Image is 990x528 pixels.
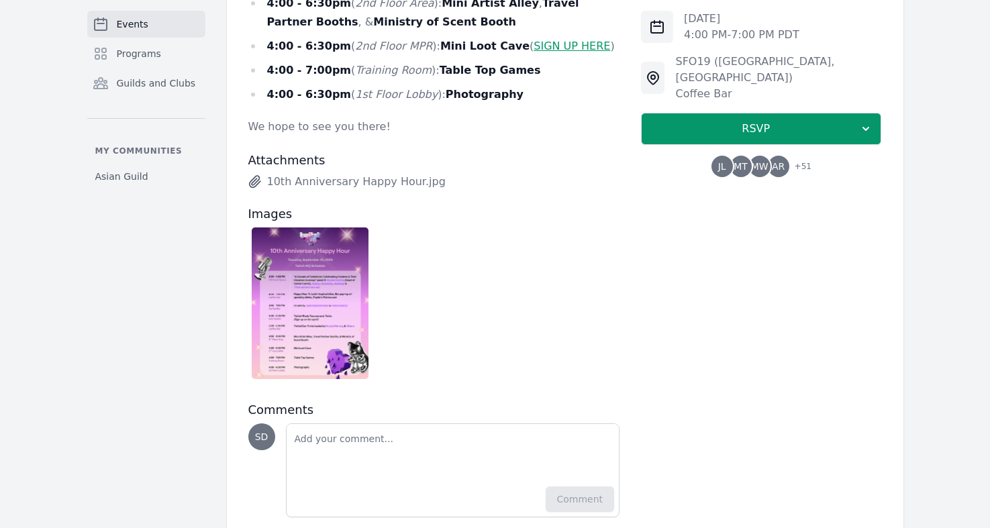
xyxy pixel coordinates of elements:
li: ( ): [248,61,620,80]
span: JL [718,162,726,171]
strong: 4:00 - 6:30pm [267,88,352,101]
div: SFO19 ([GEOGRAPHIC_DATA], [GEOGRAPHIC_DATA]) [675,54,881,86]
em: 2nd Floor MPR [355,40,432,52]
img: 10th%20Anniversary%20Happy%20Hour.jpg [252,227,369,379]
button: RSVP [641,113,881,145]
strong: Ministry of Scent Booth [373,15,516,28]
strong: 4:00 - 7:00pm [267,64,352,76]
h3: Comments [248,402,620,418]
span: SD [255,432,268,441]
span: MW [751,162,769,171]
h3: Images [248,206,620,222]
span: AR [772,162,785,171]
p: We hope to see you there! [248,117,620,136]
a: SIGN UP HERE [534,40,610,52]
a: 10th Anniversary Happy Hour.jpg [248,174,620,190]
li: ( ): ( ) [248,37,620,56]
span: Events [117,17,148,31]
nav: Sidebar [87,11,205,189]
span: Asian Guild [95,170,148,183]
strong: Photography [446,88,524,101]
span: Programs [117,47,161,60]
strong: 4:00 - 6:30pm [267,40,352,52]
span: RSVP [652,121,859,137]
strong: Mini Loot Cave [440,40,530,52]
div: Coffee Bar [675,86,881,102]
span: + 51 [787,158,811,177]
a: Asian Guild [87,164,205,189]
a: Events [87,11,205,38]
a: Guilds and Clubs [87,70,205,97]
em: 1st Floor Lobby [355,88,438,101]
button: Comment [546,486,615,512]
em: Training Room [355,64,432,76]
strong: Table Top Games [440,64,541,76]
p: My communities [87,146,205,156]
p: 4:00 PM - 7:00 PM PDT [684,27,799,43]
h3: Attachments [248,152,620,168]
span: Guilds and Clubs [117,76,196,90]
li: ( ): [248,85,620,104]
p: [DATE] [684,11,799,27]
a: Programs [87,40,205,67]
span: MT [734,162,748,171]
